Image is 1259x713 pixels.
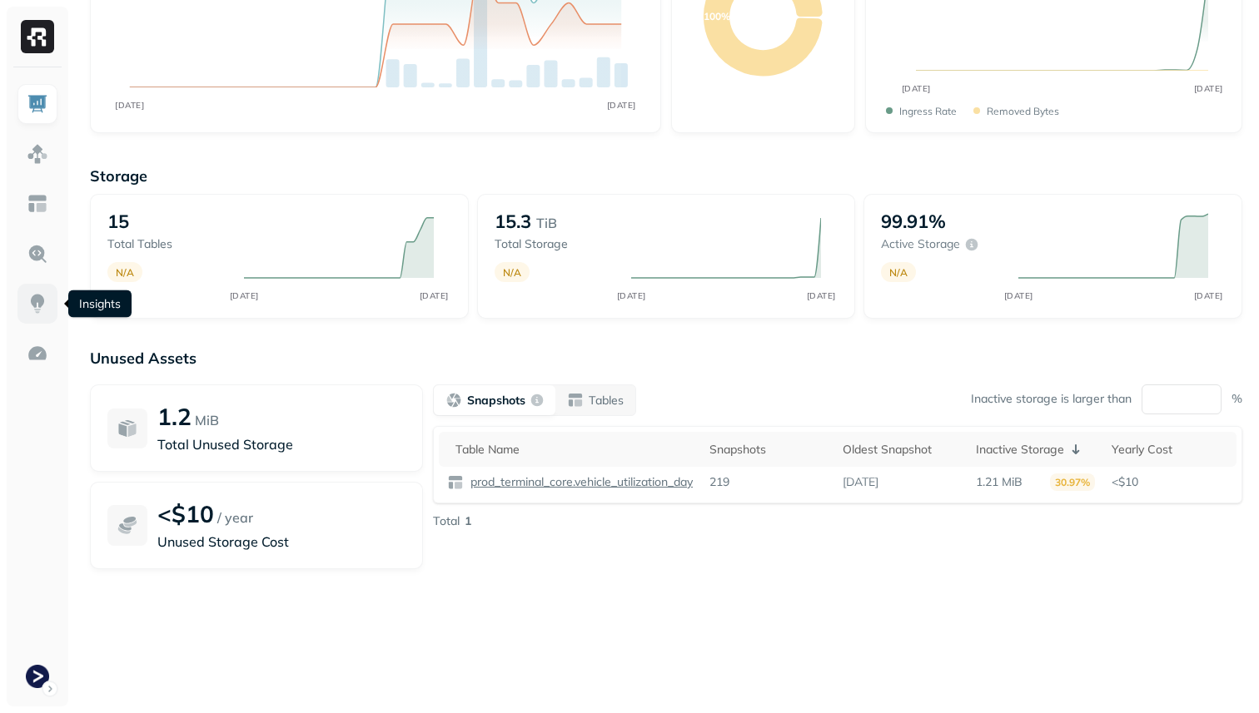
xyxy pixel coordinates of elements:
p: 1.2 [157,402,192,431]
img: Assets [27,143,48,165]
p: 1 [465,513,471,529]
p: 99.91% [881,210,946,233]
a: prod_terminal_core.vehicle_utilization_day [464,474,693,490]
tspan: [DATE] [1193,290,1222,301]
p: Total tables [107,236,227,252]
p: Active storage [881,236,960,252]
p: <$10 [1112,474,1228,490]
p: TiB [536,213,557,233]
tspan: [DATE] [230,290,259,301]
img: table [447,474,464,491]
p: Total Unused Storage [157,434,406,454]
tspan: [DATE] [607,100,636,111]
img: Dashboard [27,93,48,115]
div: Oldest Snapshot [843,442,959,458]
p: N/A [116,266,134,279]
p: N/A [889,266,908,279]
p: Total [433,513,460,529]
p: Unused Storage Cost [157,532,406,552]
tspan: [DATE] [1193,83,1222,94]
p: Tables [589,393,624,408]
p: Total storage [495,236,615,252]
img: Insights [27,293,48,314]
tspan: [DATE] [115,100,144,111]
div: Yearly Cost [1112,442,1228,458]
p: 15.3 [495,210,531,233]
div: Table Name [455,442,693,458]
text: 100% [704,10,730,22]
p: Snapshots [467,393,525,408]
p: Inactive Storage [976,442,1064,458]
p: Removed bytes [987,105,1059,117]
div: Snapshots [709,442,826,458]
div: Insights [68,290,132,318]
p: prod_terminal_core.vehicle_utilization_day [467,474,693,490]
p: N/A [503,266,521,279]
tspan: [DATE] [807,290,836,301]
tspan: [DATE] [1003,290,1033,301]
img: Terminal [26,665,49,688]
tspan: [DATE] [901,83,930,94]
p: / year [217,508,253,527]
img: Ryft [21,20,54,53]
p: 15 [107,210,129,233]
p: Unused Assets [90,349,1242,368]
p: [DATE] [843,474,878,490]
p: MiB [195,410,219,430]
tspan: [DATE] [617,290,646,301]
img: Optimization [27,343,48,364]
tspan: [DATE] [420,290,449,301]
p: 219 [709,474,729,490]
p: <$10 [157,499,214,528]
p: Storage [90,166,1242,186]
p: Inactive storage is larger than [971,391,1132,407]
p: % [1232,391,1242,407]
p: 30.97% [1050,473,1095,491]
img: Query Explorer [27,243,48,265]
p: 1.21 MiB [976,474,1023,490]
img: Asset Explorer [27,193,48,215]
p: Ingress Rate [899,105,957,117]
